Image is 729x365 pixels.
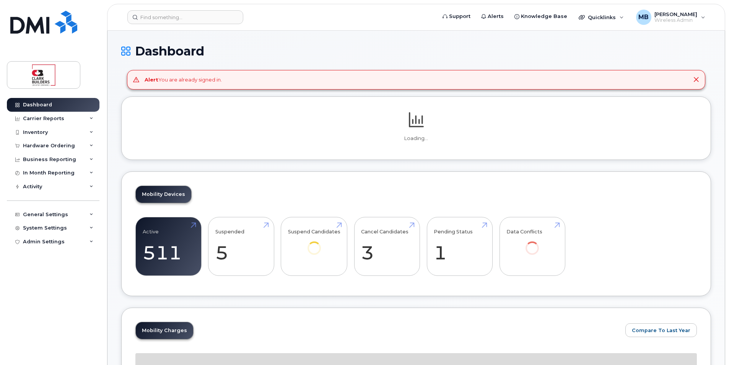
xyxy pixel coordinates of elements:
[143,221,194,272] a: Active 511
[632,327,690,334] span: Compare To Last Year
[506,221,558,265] a: Data Conflicts
[135,135,697,142] p: Loading...
[136,322,193,339] a: Mobility Charges
[288,221,340,265] a: Suspend Candidates
[434,221,485,272] a: Pending Status 1
[361,221,413,272] a: Cancel Candidates 3
[625,323,697,337] button: Compare To Last Year
[215,221,267,272] a: Suspended 5
[145,77,158,83] strong: Alert
[121,44,711,58] h1: Dashboard
[145,76,222,83] div: You are already signed in.
[136,186,191,203] a: Mobility Devices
